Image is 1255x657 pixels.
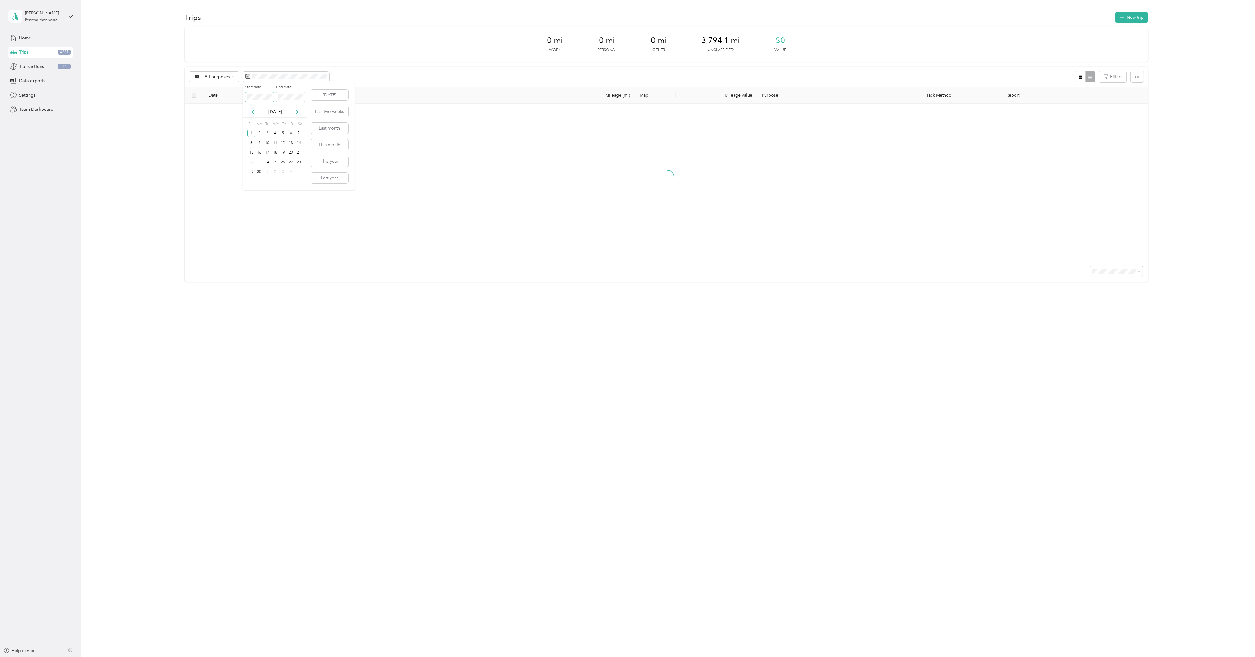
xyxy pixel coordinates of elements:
th: Mileage value [676,87,757,104]
p: Value [774,47,786,53]
div: 6 [287,130,295,137]
div: 29 [247,168,255,176]
span: 0 mi [599,36,615,46]
div: 27 [287,158,295,166]
th: Purpose [757,87,920,104]
p: Personal [597,47,616,53]
span: Data exports [19,78,45,84]
div: Personal dashboard [25,18,58,22]
div: 10 [263,139,271,147]
th: Map [635,87,675,104]
p: [DATE] [262,109,288,115]
div: 19 [279,149,287,157]
div: 7 [295,130,303,137]
th: Date [204,87,291,104]
th: Mileage (mi) [558,87,635,104]
span: $0 [776,36,785,46]
div: 2 [255,130,263,137]
div: 25 [271,158,279,166]
div: 18 [271,149,279,157]
span: 1175 [58,64,71,69]
div: 16 [255,149,263,157]
div: 4 [287,168,295,176]
h1: Trips [185,14,201,21]
span: 3,794.1 mi [701,36,740,46]
div: 13 [287,139,295,147]
th: Report [1001,87,1107,104]
span: Settings [19,92,35,98]
div: 1 [263,168,271,176]
p: Unclassified [708,47,734,53]
button: [DATE] [311,90,348,100]
div: 14 [295,139,303,147]
span: Transactions [19,63,44,70]
label: Start date [245,85,274,90]
p: Other [652,47,665,53]
div: 17 [263,149,271,157]
span: Team Dashboard [19,106,53,113]
button: This month [311,139,348,150]
div: We [272,120,279,128]
div: 15 [247,149,255,157]
span: All purposes [204,75,230,79]
span: 0 mi [651,36,667,46]
div: 20 [287,149,295,157]
th: Locations [291,87,558,104]
div: 1 [247,130,255,137]
div: Th [281,120,287,128]
span: Trips [19,49,29,55]
div: 12 [279,139,287,147]
div: Su [247,120,253,128]
div: 8 [247,139,255,147]
div: [PERSON_NAME] [25,10,63,16]
div: 30 [255,168,263,176]
button: New trip [1115,12,1148,23]
div: Fr [289,120,295,128]
div: 3 [279,168,287,176]
span: 4381 [58,50,71,55]
div: Sa [297,120,303,128]
div: 24 [263,158,271,166]
div: 23 [255,158,263,166]
div: 5 [279,130,287,137]
button: Last month [311,123,348,134]
span: 0 mi [547,36,563,46]
button: Last two weeks [311,106,348,117]
div: Tu [264,120,270,128]
button: Last year [311,173,348,183]
button: Help center [3,647,35,654]
div: Mo [255,120,262,128]
button: This year [311,156,348,167]
label: End date [276,85,305,90]
p: Work [549,47,560,53]
div: 21 [295,149,303,157]
div: 28 [295,158,303,166]
div: 9 [255,139,263,147]
div: 3 [263,130,271,137]
div: 4 [271,130,279,137]
div: 5 [295,168,303,176]
iframe: Everlance-gr Chat Button Frame [1221,623,1255,657]
div: 22 [247,158,255,166]
button: Filters [1099,71,1126,82]
div: 2 [271,168,279,176]
th: Track Method [920,87,1002,104]
div: 26 [279,158,287,166]
div: 11 [271,139,279,147]
span: Home [19,35,31,41]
